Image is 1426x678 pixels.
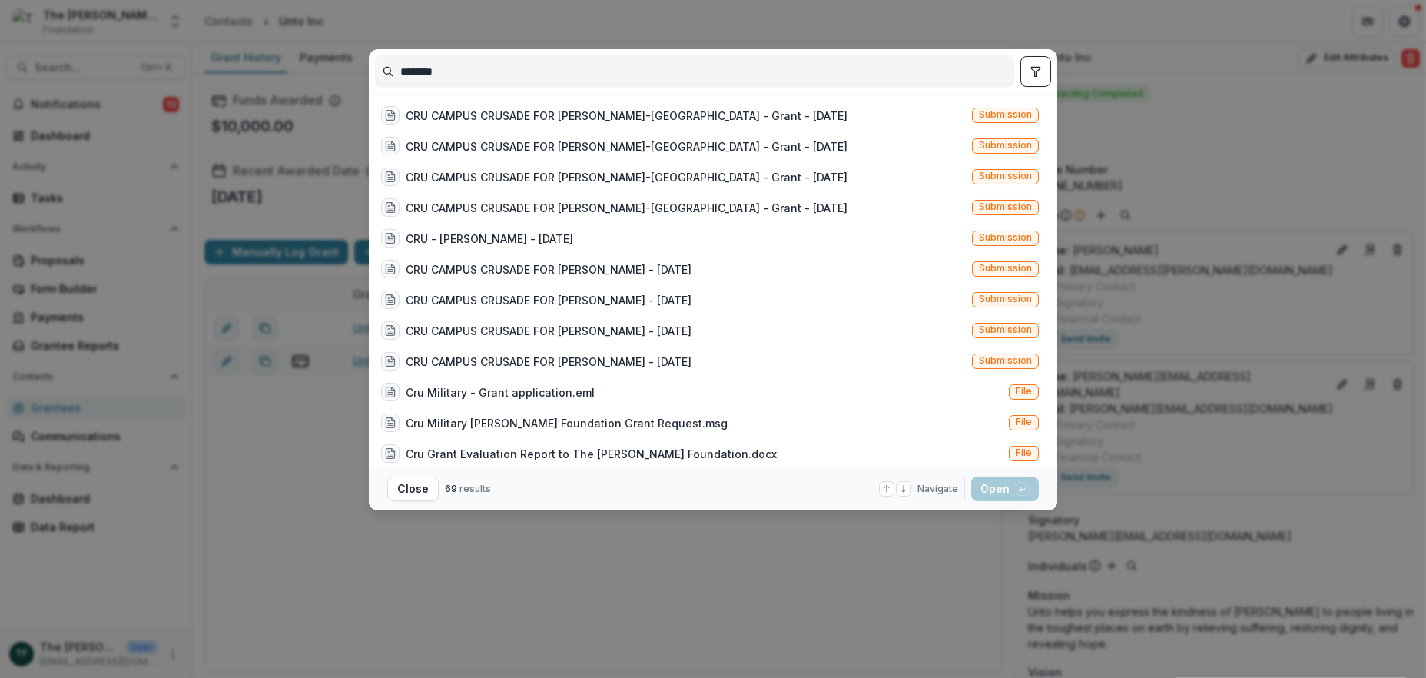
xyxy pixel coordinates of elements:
[979,324,1032,335] span: Submission
[1016,417,1032,427] span: File
[971,477,1039,501] button: Open
[406,138,847,155] div: CRU CAMPUS CRUSADE FOR [PERSON_NAME]-[GEOGRAPHIC_DATA] - Grant - [DATE]
[406,292,691,308] div: CRU CAMPUS CRUSADE FOR [PERSON_NAME] - [DATE]
[1016,447,1032,458] span: File
[406,231,573,247] div: CRU - [PERSON_NAME] - [DATE]
[406,200,847,216] div: CRU CAMPUS CRUSADE FOR [PERSON_NAME]-[GEOGRAPHIC_DATA] - Grant - [DATE]
[979,232,1032,243] span: Submission
[406,323,691,339] div: CRU CAMPUS CRUSADE FOR [PERSON_NAME] - [DATE]
[979,201,1032,212] span: Submission
[979,109,1032,120] span: Submission
[979,294,1032,304] span: Submission
[406,169,847,185] div: CRU CAMPUS CRUSADE FOR [PERSON_NAME]-[GEOGRAPHIC_DATA] - Grant - [DATE]
[406,261,691,278] div: CRU CAMPUS CRUSADE FOR [PERSON_NAME] - [DATE]
[979,263,1032,274] span: Submission
[406,384,595,400] div: Cru Military - Grant application.eml
[979,355,1032,366] span: Submission
[917,482,958,496] span: Navigate
[406,108,847,124] div: CRU CAMPUS CRUSADE FOR [PERSON_NAME]-[GEOGRAPHIC_DATA] - Grant - [DATE]
[406,446,777,462] div: Cru Grant Evaluation Report to The [PERSON_NAME] Foundation.docx
[406,354,691,370] div: CRU CAMPUS CRUSADE FOR [PERSON_NAME] - [DATE]
[1020,56,1051,87] button: toggle filters
[979,140,1032,151] span: Submission
[406,415,728,431] div: Cru Military [PERSON_NAME] Foundation Grant Request.msg
[459,483,491,494] span: results
[1016,386,1032,397] span: File
[979,171,1032,181] span: Submission
[445,483,457,494] span: 69
[387,477,439,501] button: Close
